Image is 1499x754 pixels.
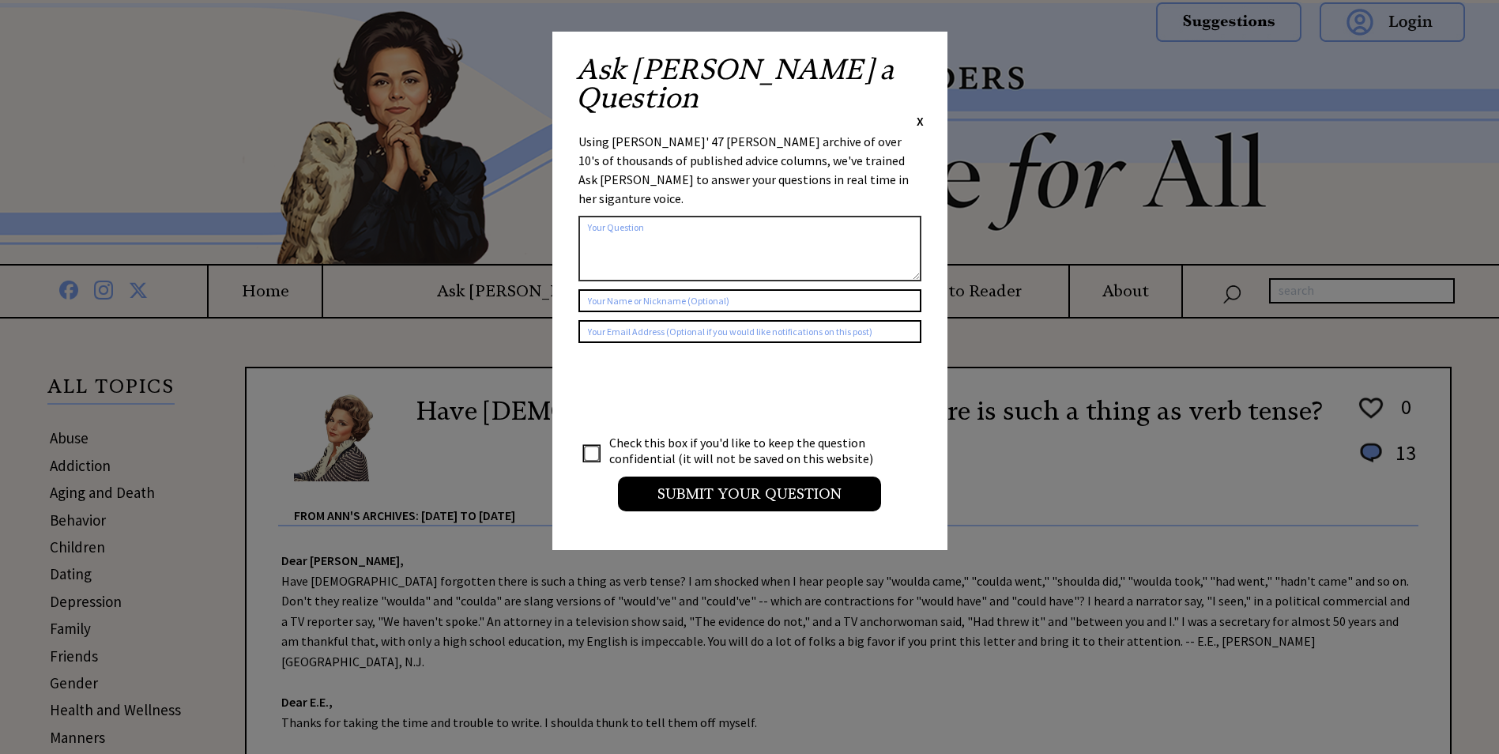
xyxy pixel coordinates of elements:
div: Using [PERSON_NAME]' 47 [PERSON_NAME] archive of over 10's of thousands of published advice colum... [578,132,921,208]
input: Your Email Address (Optional if you would like notifications on this post) [578,320,921,343]
iframe: reCAPTCHA [578,359,819,420]
td: Check this box if you'd like to keep the question confidential (it will not be saved on this webs... [608,434,888,467]
span: X [917,113,924,129]
input: Your Name or Nickname (Optional) [578,289,921,312]
input: Submit your Question [618,477,881,511]
h2: Ask [PERSON_NAME] a Question [576,55,924,112]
